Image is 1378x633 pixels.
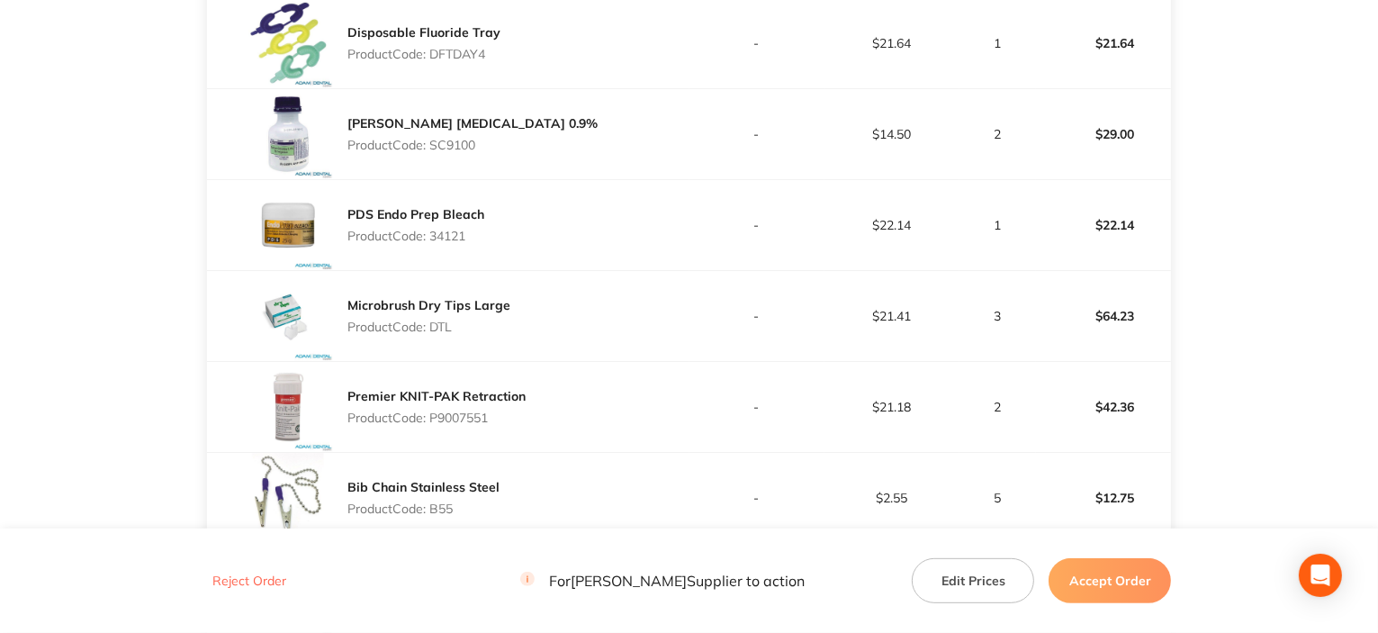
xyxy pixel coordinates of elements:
[1037,294,1170,338] p: $64.23
[690,309,824,323] p: -
[690,400,824,414] p: -
[960,309,1036,323] p: 3
[690,218,824,232] p: -
[347,24,500,41] a: Disposable Fluoride Tray
[347,320,510,334] p: Product Code: DTL
[690,36,824,50] p: -
[347,479,500,495] a: Bib Chain Stainless Steel
[1037,113,1170,156] p: $29.00
[825,36,959,50] p: $21.64
[347,502,500,516] p: Product Code: B55
[347,115,598,131] a: [PERSON_NAME] [MEDICAL_DATA] 0.9%
[1299,554,1342,597] div: Open Intercom Messenger
[825,218,959,232] p: $22.14
[690,127,824,141] p: -
[960,218,1036,232] p: 1
[690,491,824,505] p: -
[1037,203,1170,247] p: $22.14
[912,558,1034,603] button: Edit Prices
[825,127,959,141] p: $14.50
[347,229,484,243] p: Product Code: 34121
[960,491,1036,505] p: 5
[347,206,484,222] a: PDS Endo Prep Bleach
[960,127,1036,141] p: 2
[1049,558,1171,603] button: Accept Order
[243,89,333,179] img: aTg0ZWdyMA
[1037,476,1170,520] p: $12.75
[825,309,959,323] p: $21.41
[243,362,333,452] img: aXR0eDM0cg
[960,400,1036,414] p: 2
[347,297,510,313] a: Microbrush Dry Tips Large
[347,138,598,152] p: Product Code: SC9100
[347,411,526,425] p: Product Code: P9007551
[243,180,333,270] img: YmJ5ajN3Ng
[1037,22,1170,65] p: $21.64
[243,271,333,361] img: MXRuZ2Z4bA
[243,453,333,543] img: bnlsZjBvYw
[520,573,805,590] p: For [PERSON_NAME] Supplier to action
[207,574,292,590] button: Reject Order
[825,491,959,505] p: $2.55
[347,47,500,61] p: Product Code: DFTDAY4
[347,388,526,404] a: Premier KNIT-PAK Retraction
[1037,385,1170,429] p: $42.36
[825,400,959,414] p: $21.18
[960,36,1036,50] p: 1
